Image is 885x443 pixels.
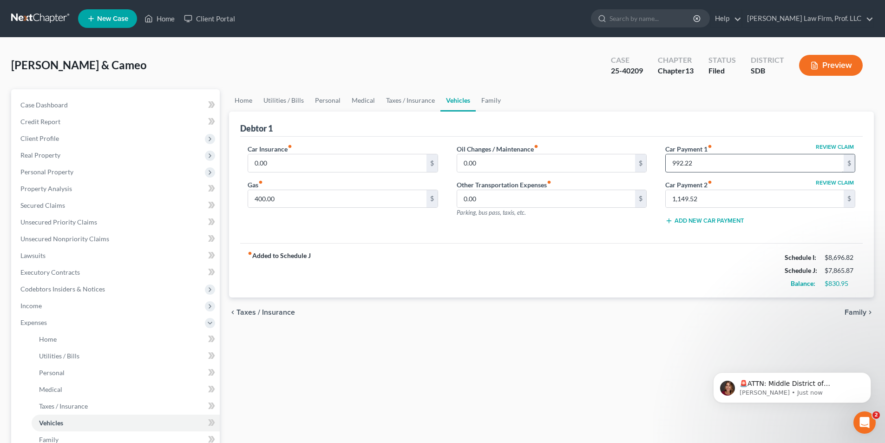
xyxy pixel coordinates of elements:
[825,253,855,262] div: $8,696.82
[248,154,426,172] input: --
[32,381,220,398] a: Medical
[20,251,46,259] span: Lawsuits
[611,55,643,66] div: Case
[534,144,538,149] i: fiber_manual_record
[39,352,79,360] span: Utilities / Bills
[708,66,736,76] div: Filed
[20,285,105,293] span: Codebtors Insiders & Notices
[844,154,855,172] div: $
[39,419,63,427] span: Vehicles
[685,66,694,75] span: 13
[32,348,220,364] a: Utilities / Bills
[258,89,309,112] a: Utilities / Bills
[844,190,855,208] div: $
[32,331,220,348] a: Home
[610,10,695,27] input: Search by name...
[457,209,526,216] span: Parking, bus pass, taxis, etc.
[32,364,220,381] a: Personal
[229,309,295,316] button: chevron_left Taxes / Insurance
[20,268,80,276] span: Executory Contracts
[229,309,236,316] i: chevron_left
[236,309,295,316] span: Taxes / Insurance
[751,55,784,66] div: District
[699,353,885,418] iframe: Intercom notifications message
[665,217,744,225] button: Add New Car Payment
[785,253,816,261] strong: Schedule I:
[13,180,220,197] a: Property Analysis
[20,185,72,192] span: Property Analysis
[751,66,784,76] div: SDB
[440,89,476,112] a: Vehicles
[13,231,220,247] a: Unsecured Nonpriority Claims
[635,190,646,208] div: $
[39,385,62,393] span: Medical
[457,144,538,154] label: Oil Changes / Maintenance
[20,168,73,176] span: Personal Property
[611,66,643,76] div: 25-40209
[13,97,220,113] a: Case Dashboard
[229,89,258,112] a: Home
[13,264,220,281] a: Executory Contracts
[742,10,873,27] a: [PERSON_NAME] Law Firm, Prof. LLC
[658,66,694,76] div: Chapter
[635,154,646,172] div: $
[791,279,815,287] strong: Balance:
[248,180,263,190] label: Gas
[39,369,65,377] span: Personal
[309,89,346,112] a: Personal
[853,411,876,434] iframe: Intercom live chat
[708,55,736,66] div: Status
[825,279,855,288] div: $830.95
[866,309,874,316] i: chevron_right
[665,180,712,190] label: Car Payment 2
[710,10,741,27] a: Help
[665,144,712,154] label: Car Payment 1
[426,190,438,208] div: $
[11,58,147,72] span: [PERSON_NAME] & Cameo
[814,180,855,185] button: Review Claim
[380,89,440,112] a: Taxes / Insurance
[346,89,380,112] a: Medical
[20,134,59,142] span: Client Profile
[708,180,712,185] i: fiber_manual_record
[13,247,220,264] a: Lawsuits
[13,113,220,130] a: Credit Report
[457,190,635,208] input: --
[476,89,506,112] a: Family
[20,218,97,226] span: Unsecured Priority Claims
[20,302,42,310] span: Income
[248,144,292,154] label: Car Insurance
[39,335,57,343] span: Home
[666,154,844,172] input: --
[258,180,263,185] i: fiber_manual_record
[248,251,252,256] i: fiber_manual_record
[13,214,220,231] a: Unsecured Priority Claims
[20,201,65,209] span: Secured Claims
[20,318,47,326] span: Expenses
[814,144,855,150] button: Review Claim
[140,10,179,27] a: Home
[872,411,880,419] span: 2
[248,190,426,208] input: --
[845,309,866,316] span: Family
[825,266,855,275] div: $7,865.87
[179,10,240,27] a: Client Portal
[708,144,712,149] i: fiber_manual_record
[658,55,694,66] div: Chapter
[248,251,311,290] strong: Added to Schedule J
[20,151,60,159] span: Real Property
[97,15,128,22] span: New Case
[457,180,551,190] label: Other Transportation Expenses
[666,190,844,208] input: --
[426,154,438,172] div: $
[20,235,109,243] span: Unsecured Nonpriority Claims
[240,123,273,134] div: Debtor 1
[547,180,551,185] i: fiber_manual_record
[845,309,874,316] button: Family chevron_right
[32,415,220,431] a: Vehicles
[20,118,60,126] span: Credit Report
